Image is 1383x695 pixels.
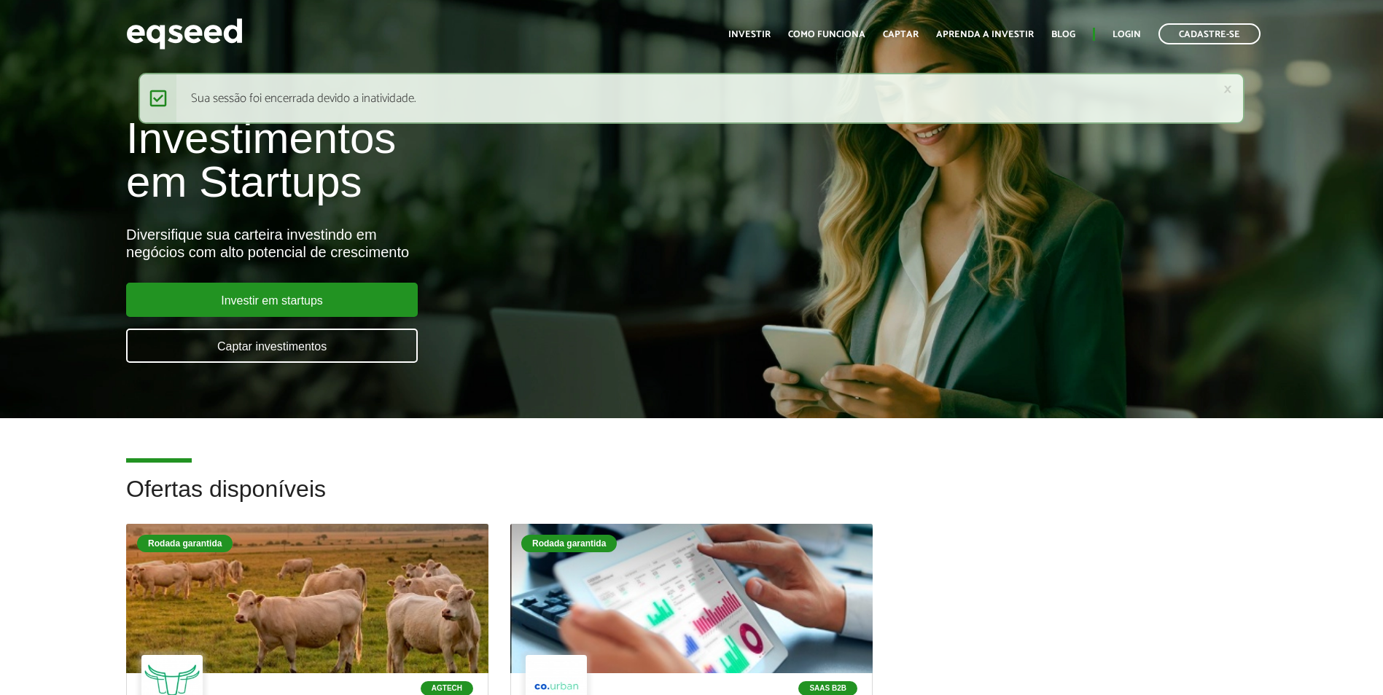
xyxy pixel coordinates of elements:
[126,117,796,204] h1: Investimentos em Startups
[788,30,865,39] a: Como funciona
[521,535,617,552] div: Rodada garantida
[126,15,243,53] img: EqSeed
[126,283,418,317] a: Investir em startups
[126,226,796,261] div: Diversifique sua carteira investindo em negócios com alto potencial de crescimento
[126,476,1257,524] h2: Ofertas disponíveis
[728,30,771,39] a: Investir
[126,329,418,363] a: Captar investimentos
[139,73,1245,124] div: Sua sessão foi encerrada devido a inatividade.
[1223,82,1232,97] a: ×
[1158,23,1261,44] a: Cadastre-se
[883,30,919,39] a: Captar
[137,535,233,552] div: Rodada garantida
[1113,30,1141,39] a: Login
[936,30,1034,39] a: Aprenda a investir
[1051,30,1075,39] a: Blog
